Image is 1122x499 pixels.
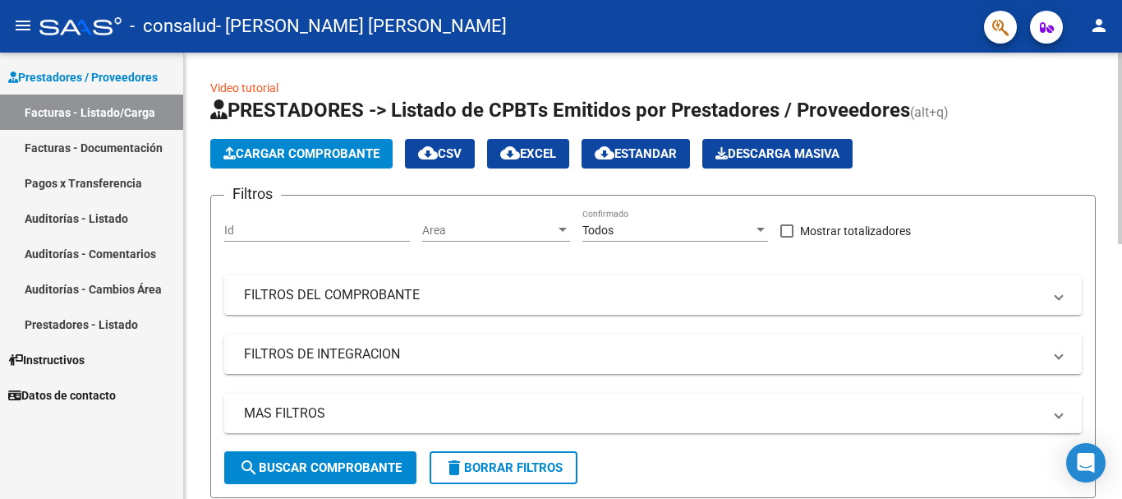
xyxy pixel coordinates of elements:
mat-expansion-panel-header: FILTROS DE INTEGRACION [224,335,1082,374]
mat-icon: delete [444,458,464,478]
span: Prestadores / Proveedores [8,68,158,86]
mat-panel-title: FILTROS DEL COMPROBANTE [244,286,1042,304]
button: EXCEL [487,139,569,169]
button: CSV [405,139,475,169]
mat-icon: cloud_download [500,143,520,163]
span: Estandar [595,146,677,161]
h3: Filtros [224,183,281,206]
span: - [PERSON_NAME] [PERSON_NAME] [216,8,507,44]
span: CSV [418,146,462,161]
span: - consalud [130,8,216,44]
span: Instructivos [8,351,85,369]
a: Video tutorial [210,81,278,95]
mat-icon: person [1089,16,1109,35]
span: (alt+q) [910,104,949,120]
mat-expansion-panel-header: FILTROS DEL COMPROBANTE [224,275,1082,315]
span: Buscar Comprobante [239,460,402,475]
span: EXCEL [500,146,556,161]
span: Cargar Comprobante [223,146,379,161]
button: Buscar Comprobante [224,451,416,484]
span: Borrar Filtros [444,460,563,475]
button: Cargar Comprobante [210,139,393,169]
button: Estandar [582,139,690,169]
mat-panel-title: FILTROS DE INTEGRACION [244,345,1042,363]
mat-expansion-panel-header: MAS FILTROS [224,394,1082,433]
button: Descarga Masiva [702,139,853,169]
span: Area [422,224,555,238]
span: Datos de contacto [8,386,116,404]
mat-icon: cloud_download [595,143,614,163]
mat-icon: search [239,458,259,478]
div: Open Intercom Messenger [1066,443,1106,483]
span: Todos [582,224,614,237]
span: Mostrar totalizadores [800,221,911,241]
span: PRESTADORES -> Listado de CPBTs Emitidos por Prestadores / Proveedores [210,99,910,122]
mat-panel-title: MAS FILTROS [244,404,1042,423]
button: Borrar Filtros [430,451,577,484]
mat-icon: menu [13,16,33,35]
app-download-masive: Descarga masiva de comprobantes (adjuntos) [702,139,853,169]
span: Descarga Masiva [715,146,839,161]
mat-icon: cloud_download [418,143,438,163]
